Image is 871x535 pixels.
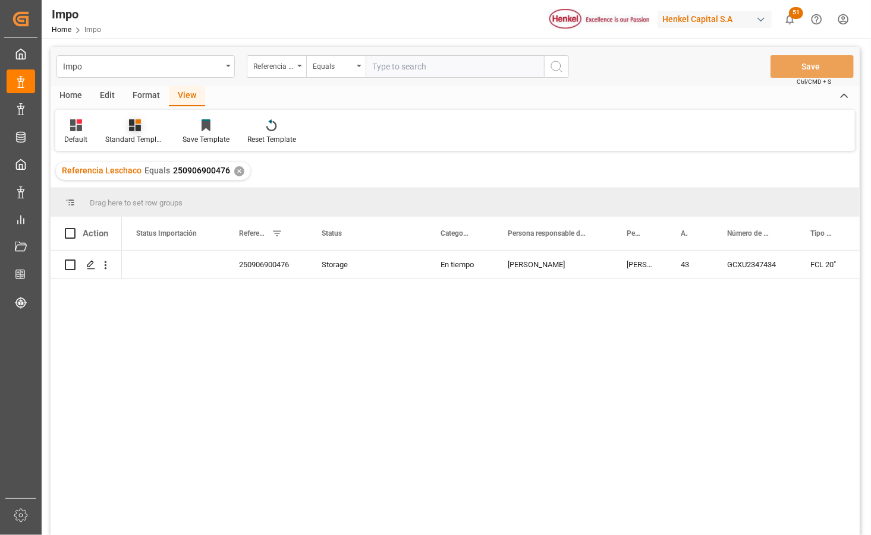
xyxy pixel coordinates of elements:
div: Henkel Capital S.A [658,11,772,28]
span: Número de Contenedor [727,229,771,238]
div: FCL 20" [796,251,859,278]
img: Henkel%20logo.jpg_1689854090.jpg [549,9,649,30]
div: Default [64,134,87,145]
span: Categoría [441,229,468,238]
div: [PERSON_NAME] [612,251,666,278]
button: open menu [56,55,235,78]
div: Save Template [183,134,229,145]
span: Persona responsable de la importacion [508,229,587,238]
div: View [169,86,205,106]
button: open menu [247,55,306,78]
span: Referencia Leschaco [239,229,267,238]
div: 250906900476 [225,251,307,278]
span: Referencia Leschaco [62,166,142,175]
span: Equals [144,166,170,175]
button: open menu [306,55,366,78]
div: [PERSON_NAME] [493,251,612,278]
a: Home [52,26,71,34]
input: Type to search [366,55,544,78]
div: Format [124,86,169,106]
button: Help Center [803,6,830,33]
div: Standard Templates [105,134,165,145]
div: Home [51,86,91,106]
div: Action [83,228,108,239]
div: Impo [63,58,222,73]
div: Press SPACE to select this row. [51,251,122,279]
div: Edit [91,86,124,106]
button: search button [544,55,569,78]
button: Save [771,55,854,78]
span: Aduana de entrada [681,229,688,238]
span: Status Importación [136,229,197,238]
span: Drag here to set row groups [90,198,183,207]
div: GCXU2347434 [713,251,796,278]
div: Equals [313,58,353,72]
span: Status [322,229,342,238]
button: show 51 new notifications [776,6,803,33]
span: Persona responsable de seguimiento [627,229,642,238]
span: Tipo de Carga (LCL/FCL) [810,229,834,238]
div: Reset Template [247,134,296,145]
div: En tiempo [426,251,493,278]
span: 250906900476 [173,166,230,175]
span: Ctrl/CMD + S [797,77,831,86]
div: Storage [307,251,426,278]
div: 43 [666,251,713,278]
div: Referencia Leschaco [253,58,294,72]
button: Henkel Capital S.A [658,8,776,30]
div: Impo [52,5,101,23]
div: ✕ [234,166,244,176]
span: 51 [789,7,803,19]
